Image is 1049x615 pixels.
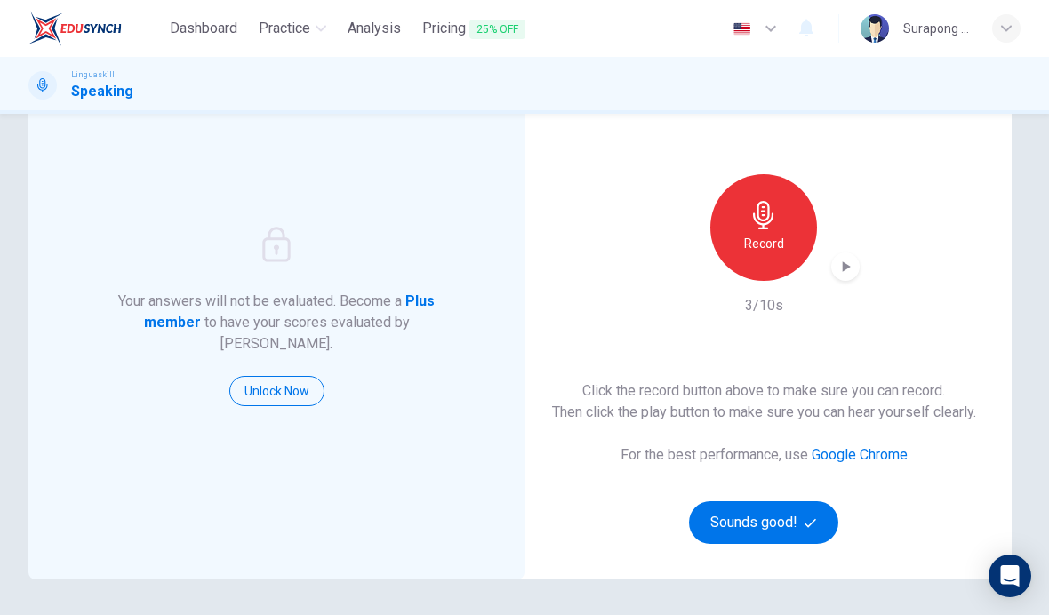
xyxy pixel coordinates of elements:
[731,22,753,36] img: en
[340,12,408,44] button: Analysis
[28,11,122,46] img: EduSynch logo
[621,444,908,466] h6: For the best performance, use
[163,12,244,44] button: Dashboard
[71,68,115,81] span: Linguaskill
[744,233,784,254] h6: Record
[415,12,533,45] button: Pricing25% OFF
[252,12,333,44] button: Practice
[163,12,244,45] a: Dashboard
[469,20,525,39] span: 25% OFF
[71,81,133,102] h1: Speaking
[710,174,817,281] button: Record
[745,295,783,316] h6: 3/10s
[552,380,976,423] h6: Click the record button above to make sure you can record. Then click the play button to make sur...
[812,446,908,463] a: Google Chrome
[28,11,163,46] a: EduSynch logo
[689,501,838,544] button: Sounds good!
[340,12,408,45] a: Analysis
[116,291,437,355] h6: Your answers will not be evaluated. Become a to have your scores evaluated by [PERSON_NAME].
[229,376,324,406] button: Unlock Now
[348,18,401,39] span: Analysis
[170,18,237,39] span: Dashboard
[861,14,889,43] img: Profile picture
[259,18,310,39] span: Practice
[422,18,525,40] span: Pricing
[989,555,1031,597] div: Open Intercom Messenger
[903,18,971,39] div: Surapong Chocharundet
